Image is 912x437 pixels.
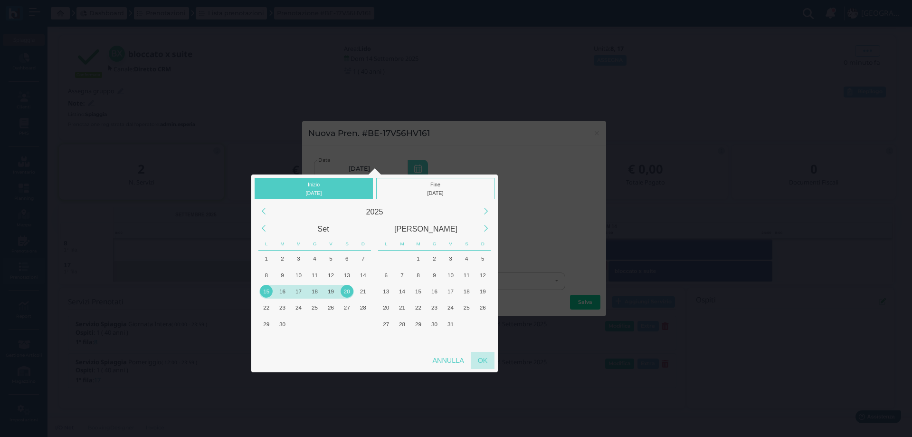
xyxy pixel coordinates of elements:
div: 23 [428,301,441,314]
div: Mercoledì, Ottobre 8 [291,332,307,348]
div: 3 [444,252,457,265]
div: 17 [444,285,457,298]
div: Annulla [426,352,471,369]
div: Giovedì, Ottobre 23 [427,300,443,316]
div: Mercoledì, Novembre 5 [410,332,427,348]
div: 10 [292,269,305,282]
div: 2025 [272,203,477,220]
div: 17 [292,285,305,298]
div: [DATE] [257,189,371,197]
div: 26 [324,301,337,314]
div: Mercoledì, Ottobre 1 [291,316,307,332]
span: Assistenza [28,8,63,15]
div: Sabato, Ottobre 11 [458,267,475,283]
div: Fine [376,178,494,199]
div: Venerdì, Ottobre 3 [442,251,458,267]
div: 20 [380,301,392,314]
div: 14 [357,269,370,282]
div: 28 [396,318,408,330]
div: Mercoledì [291,237,307,251]
div: Domenica, Settembre 14 [355,267,371,283]
div: 12 [324,269,337,282]
div: 24 [292,301,305,314]
div: Venerdì, Settembre 12 [323,267,339,283]
div: 21 [396,301,408,314]
div: 12 [476,269,489,282]
div: 4 [460,252,473,265]
div: 5 [476,252,489,265]
div: Mercoledì, Settembre 17 [291,283,307,299]
div: Martedì [394,237,410,251]
div: Sabato [458,237,475,251]
div: 31 [444,318,457,330]
div: Venerdì, Settembre 26 [323,300,339,316]
div: Giovedì [307,237,323,251]
div: Lunedì, Ottobre 6 [378,267,394,283]
div: Sabato, Settembre 20 [339,283,355,299]
div: Giovedì, Ottobre 9 [307,332,323,348]
div: Lunedì, Settembre 22 [258,300,275,316]
div: Martedì [275,237,291,251]
div: 13 [380,285,392,298]
div: Sabato, Novembre 8 [458,332,475,348]
div: 2 [276,252,289,265]
div: Lunedì, Settembre 8 [258,267,275,283]
div: Mercoledì, Ottobre 22 [410,300,427,316]
div: 27 [341,301,353,314]
div: Domenica, Novembre 2 [475,316,491,332]
div: Ottobre [375,220,477,237]
div: Venerdì, Ottobre 17 [442,283,458,299]
div: Martedì, Settembre 30 [275,316,291,332]
div: Mercoledì, Ottobre 29 [410,316,427,332]
div: Lunedì, Settembre 15 [258,283,275,299]
div: 18 [308,285,321,298]
div: Venerdì, Settembre 5 [323,251,339,267]
div: OK [471,352,494,369]
div: Domenica, Settembre 7 [355,251,371,267]
div: 1 [412,252,425,265]
div: Mercoledì, Ottobre 1 [410,251,427,267]
div: 5 [324,252,337,265]
div: Sabato, Ottobre 4 [458,251,475,267]
div: Martedì, Novembre 4 [394,332,410,348]
div: Giovedì, Ottobre 30 [427,316,443,332]
div: Sabato, Ottobre 4 [339,316,355,332]
div: Giovedì, Settembre 4 [307,251,323,267]
div: Venerdì, Novembre 7 [442,332,458,348]
div: 8 [412,269,425,282]
div: 10 [444,269,457,282]
div: Sabato [339,237,355,251]
div: Lunedì, Ottobre 27 [378,316,394,332]
div: 2 [428,252,441,265]
div: Giovedì, Settembre 11 [307,267,323,283]
div: 9 [276,269,289,282]
div: 22 [412,301,425,314]
div: Mercoledì [410,237,427,251]
div: 4 [308,252,321,265]
div: Domenica [355,237,371,251]
div: 19 [324,285,337,298]
div: Lunedì, Settembre 29 [258,316,275,332]
div: Giovedì, Settembre 18 [307,283,323,299]
div: Lunedì, Ottobre 13 [378,283,394,299]
div: Giovedì, Ottobre 9 [427,267,443,283]
div: Sabato, Novembre 1 [458,316,475,332]
div: Giovedì, Ottobre 2 [427,251,443,267]
div: 14 [396,285,408,298]
div: Venerdì, Settembre 19 [323,283,339,299]
div: Mercoledì, Settembre 10 [291,267,307,283]
div: Venerdì, Ottobre 10 [442,267,458,283]
div: 21 [357,285,370,298]
div: 30 [276,318,289,330]
div: 24 [444,301,457,314]
div: 11 [308,269,321,282]
div: Lunedì, Ottobre 6 [258,332,275,348]
div: 25 [308,301,321,314]
div: Martedì, Ottobre 28 [394,316,410,332]
div: Martedì, Settembre 30 [394,251,410,267]
div: 22 [260,301,273,314]
div: Mercoledì, Ottobre 15 [410,283,427,299]
div: 7 [357,252,370,265]
div: 23 [276,301,289,314]
div: Lunedì, Novembre 3 [378,332,394,348]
